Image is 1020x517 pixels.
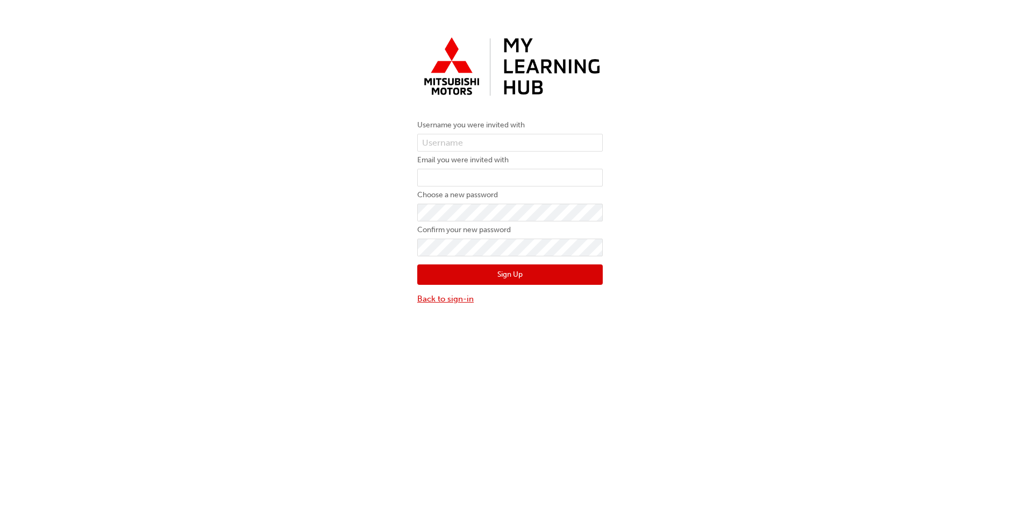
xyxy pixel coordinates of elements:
[417,293,603,305] a: Back to sign-in
[417,189,603,202] label: Choose a new password
[417,264,603,285] button: Sign Up
[417,32,603,103] img: mmal
[417,119,603,132] label: Username you were invited with
[417,224,603,236] label: Confirm your new password
[417,134,603,152] input: Username
[417,154,603,167] label: Email you were invited with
